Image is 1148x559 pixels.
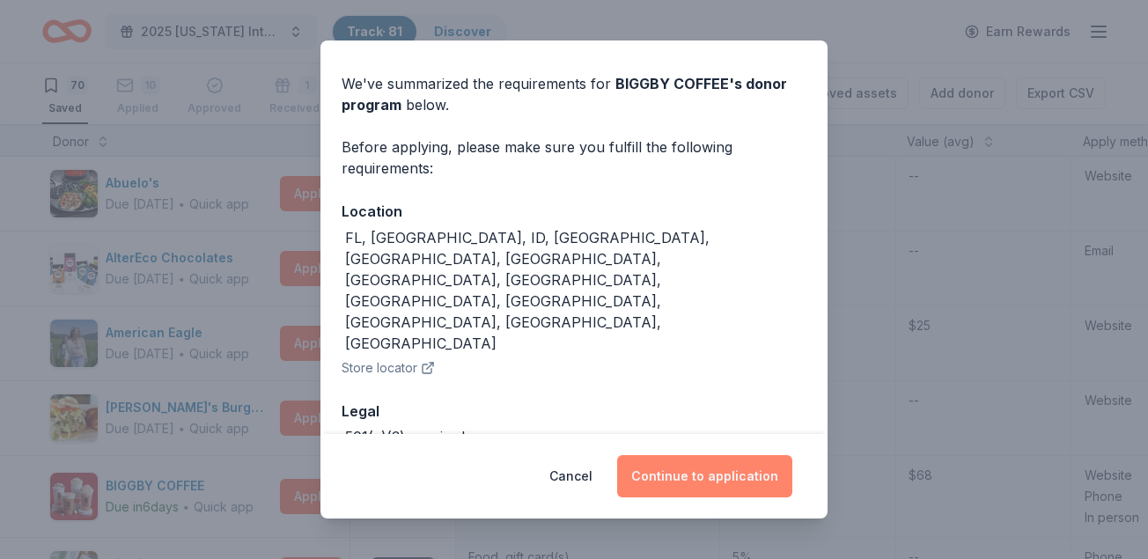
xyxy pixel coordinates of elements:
button: Cancel [549,455,592,497]
div: Before applying, please make sure you fulfill the following requirements: [342,136,806,179]
button: Continue to application [617,455,792,497]
div: FL, [GEOGRAPHIC_DATA], ID, [GEOGRAPHIC_DATA], [GEOGRAPHIC_DATA], [GEOGRAPHIC_DATA], [GEOGRAPHIC_D... [345,227,806,354]
div: Location [342,200,806,223]
div: Legal [342,400,806,423]
button: Store locator [342,357,435,379]
div: We've summarized the requirements for below. [342,73,806,115]
div: 501(c)(3) required [345,426,465,447]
